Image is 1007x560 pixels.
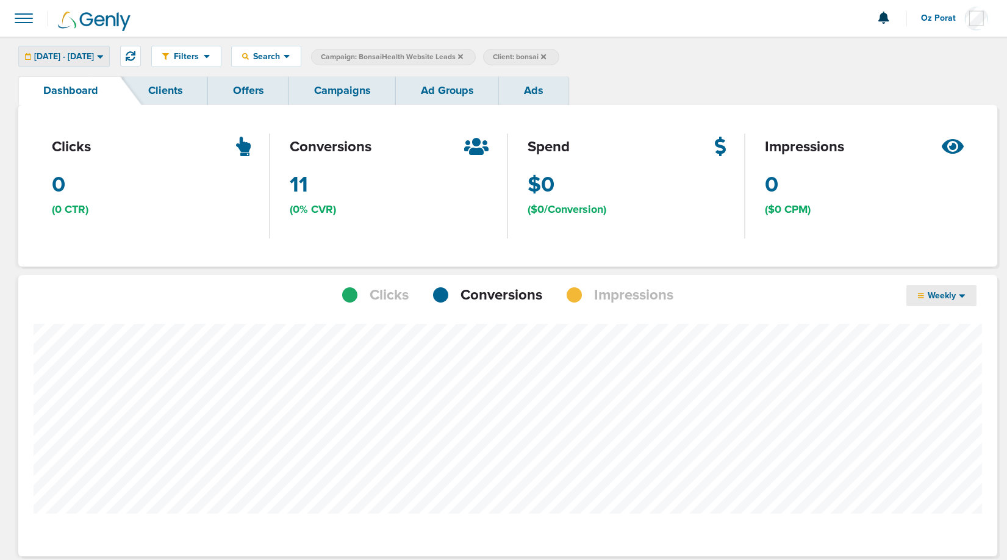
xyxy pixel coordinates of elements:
span: ($0/Conversion) [528,202,606,217]
a: Clients [123,76,208,105]
span: Campaign: BonsaiHealth Website Leads [321,52,463,62]
span: conversions [290,137,371,157]
span: Conversions [460,285,542,306]
span: (0% CVR) [290,202,336,217]
a: Ads [499,76,568,105]
a: Offers [208,76,289,105]
span: Weekly [924,290,959,301]
span: Client: bonsai [493,52,546,62]
span: spend [528,137,570,157]
span: Impressions [594,285,673,306]
a: Dashboard [18,76,123,105]
span: $0 [528,170,554,200]
span: Search [249,51,284,62]
span: Filters [169,51,204,62]
span: 0 [765,170,778,200]
a: Campaigns [289,76,396,105]
span: 11 [290,170,308,200]
span: (0 CTR) [52,202,88,217]
span: 0 [52,170,65,200]
span: clicks [52,137,91,157]
a: Ad Groups [396,76,499,105]
span: [DATE] - [DATE] [34,52,94,61]
span: Oz Porat [921,14,964,23]
img: Genly [58,12,131,31]
span: Clicks [370,285,409,306]
span: ($0 CPM) [765,202,811,217]
span: impressions [765,137,844,157]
